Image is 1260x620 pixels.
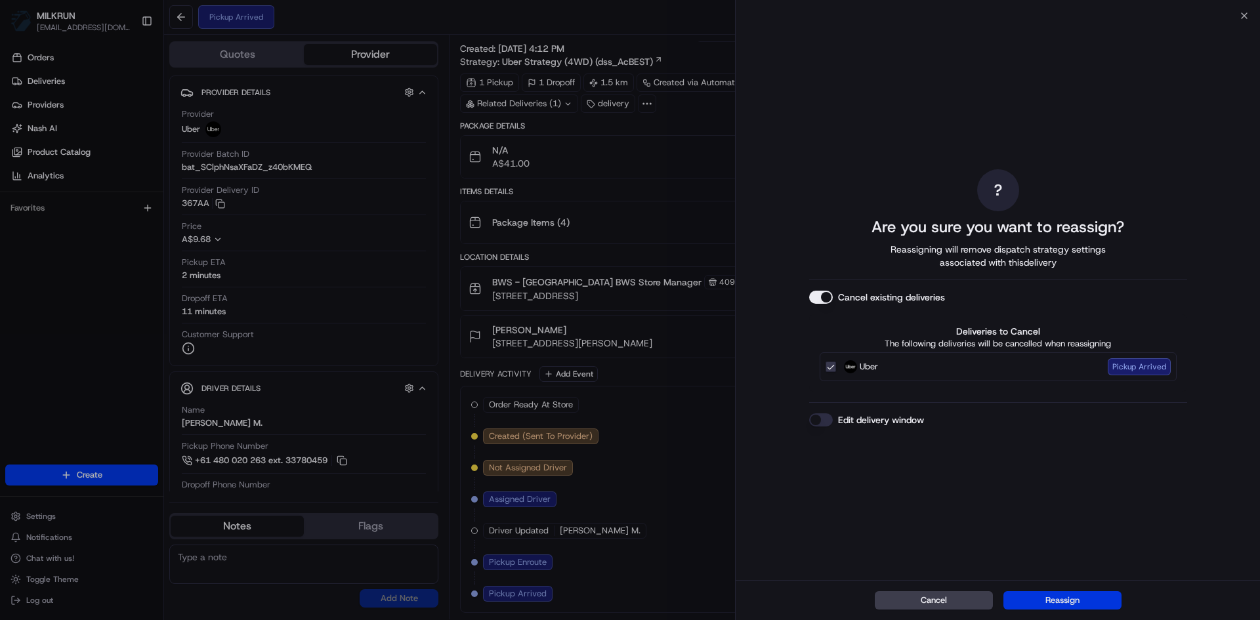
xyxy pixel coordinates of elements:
button: Reassign [1003,591,1122,610]
button: Cancel [875,591,993,610]
span: Uber [860,360,878,373]
span: Reassigning will remove dispatch strategy settings associated with this delivery [872,243,1124,269]
p: The following deliveries will be cancelled when reassigning [820,338,1177,350]
label: Deliveries to Cancel [820,325,1177,338]
div: ? [977,169,1019,211]
h2: Are you sure you want to reassign? [871,217,1124,238]
label: Cancel existing deliveries [838,291,945,304]
label: Edit delivery window [838,413,924,426]
img: Uber [844,360,857,373]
